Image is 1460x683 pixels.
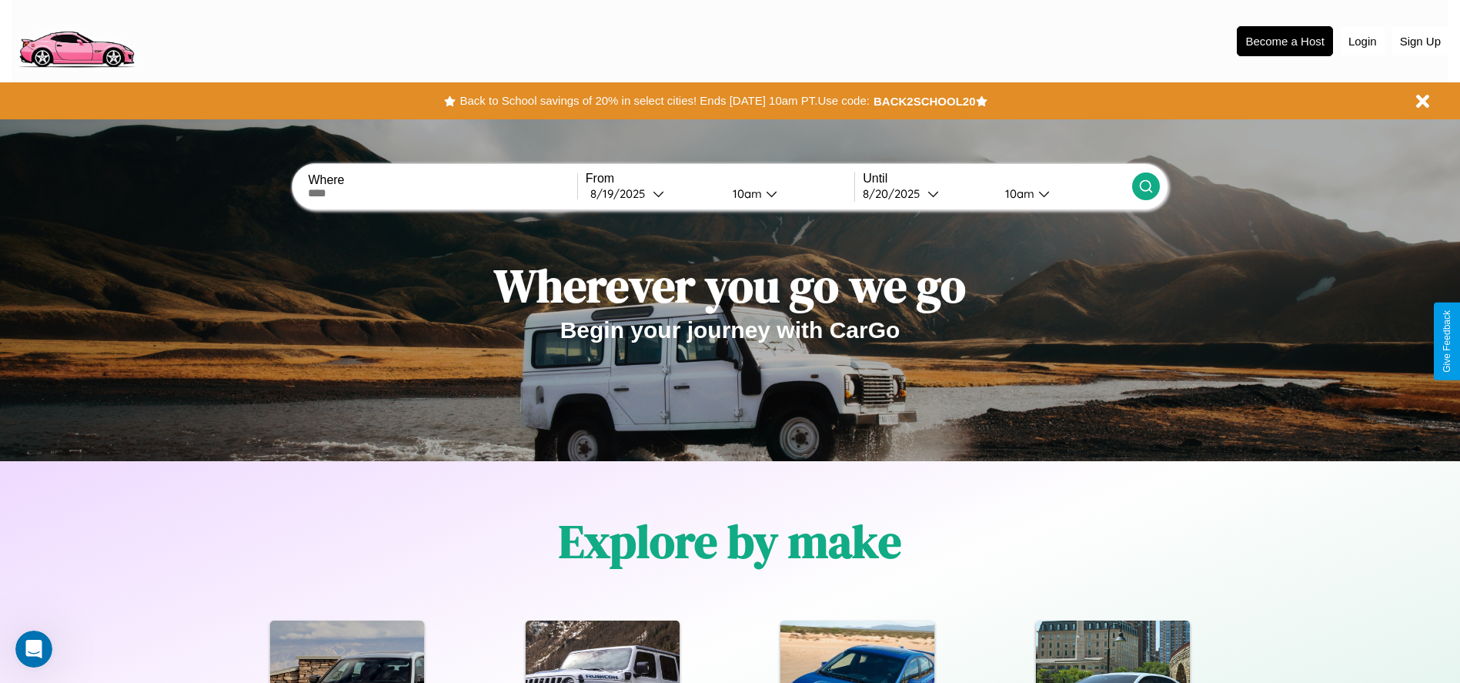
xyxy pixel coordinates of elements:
[586,172,854,186] label: From
[1392,27,1448,55] button: Sign Up
[590,186,653,201] div: 8 / 19 / 2025
[997,186,1038,201] div: 10am
[586,186,720,202] button: 8/19/2025
[456,90,873,112] button: Back to School savings of 20% in select cities! Ends [DATE] 10am PT.Use code:
[863,172,1131,186] label: Until
[1341,27,1385,55] button: Login
[12,8,141,72] img: logo
[308,173,576,187] label: Where
[874,95,976,108] b: BACK2SCHOOL20
[993,186,1132,202] button: 10am
[1442,310,1452,373] div: Give Feedback
[15,631,52,668] iframe: Intercom live chat
[559,510,901,573] h1: Explore by make
[863,186,927,201] div: 8 / 20 / 2025
[720,186,855,202] button: 10am
[1237,26,1333,56] button: Become a Host
[725,186,766,201] div: 10am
